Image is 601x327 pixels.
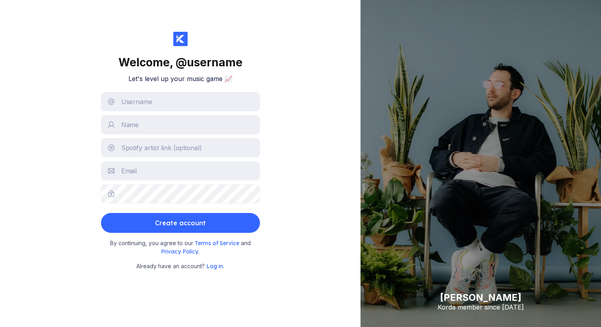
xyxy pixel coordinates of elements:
div: Korda member since [DATE] [438,303,524,311]
input: Name [101,115,260,134]
a: Terms of Service [195,240,241,246]
button: Create account [101,213,260,233]
a: Log in [206,263,223,269]
div: Create account [155,215,206,231]
div: Welcome, [118,56,242,69]
h2: Let's level up your music game 📈 [128,75,233,83]
input: Spotify artist link (optional) [101,138,260,157]
input: Username [101,92,260,111]
small: By continuing, you agree to our and . [105,239,256,255]
span: username [187,56,242,69]
a: Privacy Policy [161,248,198,255]
small: Already have an account? . [136,262,224,271]
span: @ [176,56,187,69]
input: Email [101,161,260,180]
div: [PERSON_NAME] [438,292,524,303]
